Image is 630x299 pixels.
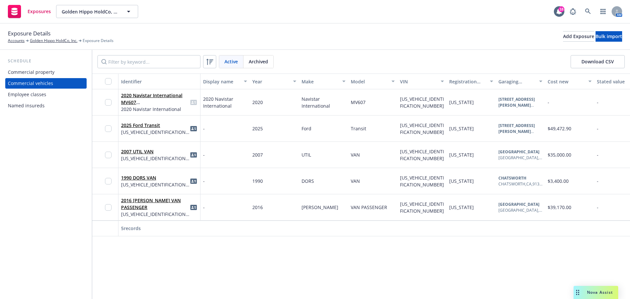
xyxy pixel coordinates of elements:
[105,125,112,132] input: Toggle Row Selected
[190,203,198,211] span: idCard
[203,125,205,132] span: -
[449,178,474,184] span: [US_STATE]
[351,78,388,85] div: Model
[5,100,87,111] a: Named insureds
[190,98,198,106] span: idCard
[5,89,87,100] a: Employee classes
[596,31,622,42] button: Bulk import
[121,197,181,210] a: 2016 [PERSON_NAME] VAN PASSENGER
[596,32,622,41] div: Bulk import
[252,99,263,105] span: 2020
[121,225,141,231] span: 5 records
[252,78,289,85] div: Year
[351,178,360,184] span: VAN
[498,155,542,161] div: [GEOGRAPHIC_DATA] , TN , 38108
[190,125,198,133] a: idCard
[400,148,444,161] span: [US_VEHICLE_IDENTIFICATION_NUMBER]
[252,125,263,132] span: 2025
[348,74,397,89] button: Model
[252,152,263,158] span: 2007
[498,123,535,134] b: [STREET_ADDRESS][PERSON_NAME]
[249,58,268,65] span: Archived
[548,78,584,85] div: Cost new
[105,152,112,158] input: Toggle Row Selected
[121,106,190,113] span: 2020 Navistar International
[121,175,156,181] a: 1990 DORS VAN
[121,78,198,85] div: Identifier
[203,151,205,158] span: -
[597,5,610,18] a: Switch app
[121,148,154,155] a: 2007 UTIL VAN
[302,152,311,158] span: UTIL
[121,148,190,155] span: 2007 UTIL VAN
[548,204,571,210] span: $39,170.00
[498,78,535,85] div: Garaging address
[97,55,200,68] input: Filter by keyword...
[105,204,112,211] input: Toggle Row Selected
[397,74,447,89] button: VIN
[121,122,190,129] span: 2025 Ford Transit
[121,155,190,162] span: [US_VEHICLE_IDENTIFICATION_NUMBER]
[548,152,571,158] span: $35,000.00
[400,201,444,214] span: [US_VEHICLE_IDENTIFICATION_NUMBER]
[400,96,444,109] span: [US_VEHICLE_IDENTIFICATION_NUMBER]
[351,99,366,105] span: MV607
[8,67,54,77] div: Commercial property
[548,178,569,184] span: $3,400.00
[400,78,437,85] div: VIN
[203,178,205,184] span: -
[5,58,87,64] div: Schedule
[563,31,594,42] button: Add Exposure
[597,204,598,210] span: -
[121,197,190,211] span: 2016 [PERSON_NAME] VAN PASSENGER
[8,29,51,38] span: Exposure Details
[62,8,118,15] span: Golden Hippo HoldCo, Inc.
[121,181,190,188] span: [US_VEHICLE_IDENTIFICATION_NUMBER]
[566,5,579,18] a: Report a Bug
[190,151,198,159] a: idCard
[498,96,535,108] b: [STREET_ADDRESS][PERSON_NAME]
[5,78,87,89] a: Commercial vehicles
[105,78,112,85] input: Select all
[302,78,338,85] div: Make
[597,99,598,105] span: -
[597,152,598,158] span: -
[105,178,112,184] input: Toggle Row Selected
[200,74,250,89] button: Display name
[302,125,311,132] span: Ford
[302,96,330,109] span: Navistar International
[203,204,205,211] span: -
[449,125,474,132] span: [US_STATE]
[8,38,25,44] a: Accounts
[581,5,595,18] a: Search
[105,99,112,106] input: Toggle Row Selected
[498,149,539,155] b: [GEOGRAPHIC_DATA]
[496,74,545,89] button: Garaging address
[83,38,114,44] span: Exposure Details
[5,2,53,21] a: Exposures
[351,204,387,210] span: VAN PASSENGER
[302,204,338,210] span: [PERSON_NAME]
[5,67,87,77] a: Commercial property
[8,89,46,100] div: Employee classes
[498,207,542,213] div: [GEOGRAPHIC_DATA] , CA , 90048
[498,175,526,181] b: CHATSWORTH
[121,92,190,106] span: 2020 Navistar International MV607 [US_VEHICLE_IDENTIFICATION_NUMBER]
[121,129,190,136] span: [US_VEHICLE_IDENTIFICATION_NUMBER]
[449,99,474,105] span: [US_STATE]
[299,74,348,89] button: Make
[587,289,613,295] span: Nova Assist
[121,211,190,218] span: [US_VEHICLE_IDENTIFICATION_NUMBER]
[574,286,582,299] div: Drag to move
[56,5,138,18] button: Golden Hippo HoldCo, Inc.
[190,177,198,185] a: idCard
[400,175,444,188] span: [US_VEHICLE_IDENTIFICATION_NUMBER]
[548,99,549,105] span: -
[447,74,496,89] button: Registration state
